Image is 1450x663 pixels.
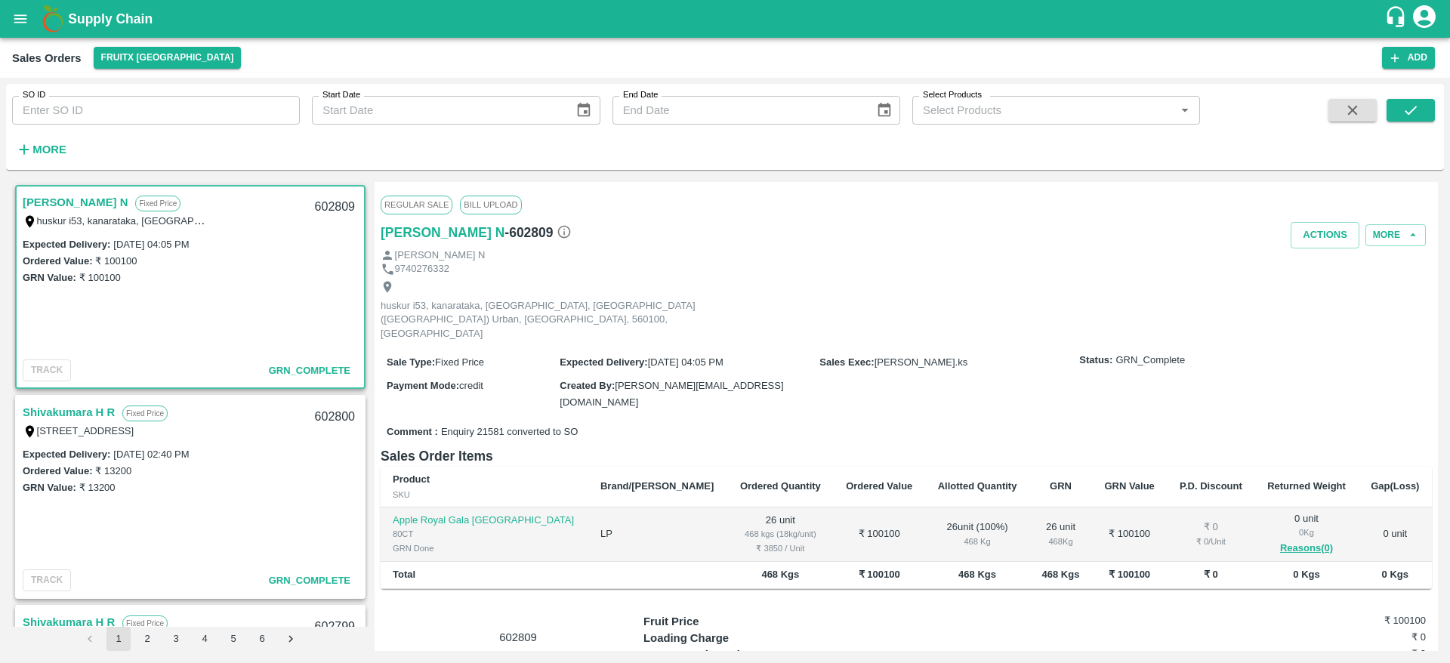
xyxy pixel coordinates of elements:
div: 80CT [393,527,576,541]
label: ₹ 100100 [79,272,121,283]
label: GRN Value: [23,272,76,283]
td: LP [588,507,727,563]
label: Created By : [560,380,615,391]
b: 0 Kgs [1382,569,1408,580]
div: GRN Done [393,541,576,555]
button: More [1365,224,1426,246]
td: 0 unit [1359,507,1432,563]
button: Go to page 2 [135,627,159,651]
h6: ₹ 0 [1295,646,1426,661]
button: More [12,137,70,162]
span: Fixed Price [435,356,484,368]
div: customer-support [1384,5,1411,32]
h6: - 602809 [504,222,571,243]
input: Start Date [312,96,563,125]
b: Product [393,473,430,485]
span: Enquiry 21581 converted to SO [441,425,578,439]
label: Ordered Value: [23,465,92,476]
label: ₹ 13200 [95,465,131,476]
b: GRN [1050,480,1072,492]
img: logo [38,4,68,34]
b: ₹ 0 [1204,569,1218,580]
button: Go to page 5 [221,627,245,651]
span: [PERSON_NAME][EMAIL_ADDRESS][DOMAIN_NAME] [560,380,783,408]
b: Brand/[PERSON_NAME] [600,480,714,492]
span: Bill Upload [460,196,521,214]
button: Actions [1291,222,1359,248]
a: Shivakumara H R [23,612,115,632]
button: Choose date [569,96,598,125]
div: 468 kgs (18kg/unit) [739,527,821,541]
span: GRN_Complete [269,365,350,376]
p: 9740276332 [395,262,449,276]
h6: ₹ 0 [1295,630,1426,645]
span: credit [459,380,483,391]
label: GRN Value: [23,482,76,493]
b: 468 Kgs [958,569,996,580]
label: ₹ 13200 [79,482,116,493]
b: 468 Kgs [1042,569,1080,580]
p: Loading Charge [643,630,839,646]
td: 26 unit [727,507,833,563]
span: Regular Sale [381,196,452,214]
p: Apple Royal Gala [GEOGRAPHIC_DATA] [393,513,576,528]
b: Supply Chain [68,11,153,26]
label: Expected Delivery : [23,449,110,460]
div: Sales Orders [12,48,82,68]
span: [PERSON_NAME].ks [875,356,968,368]
p: [PERSON_NAME] N [395,248,486,263]
button: Go to page 3 [164,627,188,651]
label: SO ID [23,89,45,101]
div: 26 unit [1041,520,1080,548]
b: Returned Weight [1267,480,1346,492]
button: Go to next page [279,627,303,651]
b: Ordered Quantity [740,480,821,492]
p: Fruit Price [643,613,839,630]
div: 468 Kg [1041,535,1080,548]
h6: ₹ 100100 [1295,613,1426,628]
div: 602809 [306,190,364,225]
td: ₹ 100100 [1092,507,1168,563]
button: Open [1175,100,1195,120]
label: [STREET_ADDRESS] [37,425,134,436]
button: Choose date [870,96,899,125]
p: Fixed Price [122,615,168,631]
a: [PERSON_NAME] N [23,193,128,212]
label: Sale Type : [387,356,435,368]
button: Reasons(0) [1266,540,1346,557]
p: Fixed Price [135,196,180,211]
div: 602800 [306,399,364,435]
label: End Date [623,89,658,101]
b: GRN Value [1104,480,1154,492]
span: [DATE] 04:05 PM [648,356,723,368]
a: [PERSON_NAME] N [381,222,504,243]
label: huskur i53, kanarataka, [GEOGRAPHIC_DATA], [GEOGRAPHIC_DATA] ([GEOGRAPHIC_DATA]) Urban, [GEOGRAPH... [37,214,746,227]
button: Select DC [94,47,242,69]
input: Select Products [917,100,1171,120]
span: GRN_Complete [1115,353,1185,368]
p: Transportation Price [643,646,839,663]
p: huskur i53, kanarataka, [GEOGRAPHIC_DATA], [GEOGRAPHIC_DATA] ([GEOGRAPHIC_DATA]) Urban, [GEOGRAPH... [381,299,720,341]
b: 468 Kgs [761,569,799,580]
label: Comment : [387,425,438,439]
div: ₹ 0 / Unit [1179,535,1242,548]
div: ₹ 3850 / Unit [739,541,821,555]
label: Sales Exec : [819,356,874,368]
button: Go to page 6 [250,627,274,651]
div: ₹ 0 [1179,520,1242,535]
b: Total [393,569,415,580]
button: open drawer [3,2,38,36]
label: [DATE] 04:05 PM [113,239,189,250]
p: Fixed Price [122,406,168,421]
div: 0 unit [1266,512,1346,557]
button: page 1 [106,627,131,651]
label: Expected Delivery : [560,356,647,368]
button: Add [1382,47,1435,69]
input: End Date [612,96,864,125]
label: Expected Delivery : [23,239,110,250]
label: [DATE] 02:40 PM [113,449,189,460]
label: Start Date [322,89,360,101]
b: Ordered Value [846,480,912,492]
button: Go to page 4 [193,627,217,651]
div: 0 Kg [1266,526,1346,539]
